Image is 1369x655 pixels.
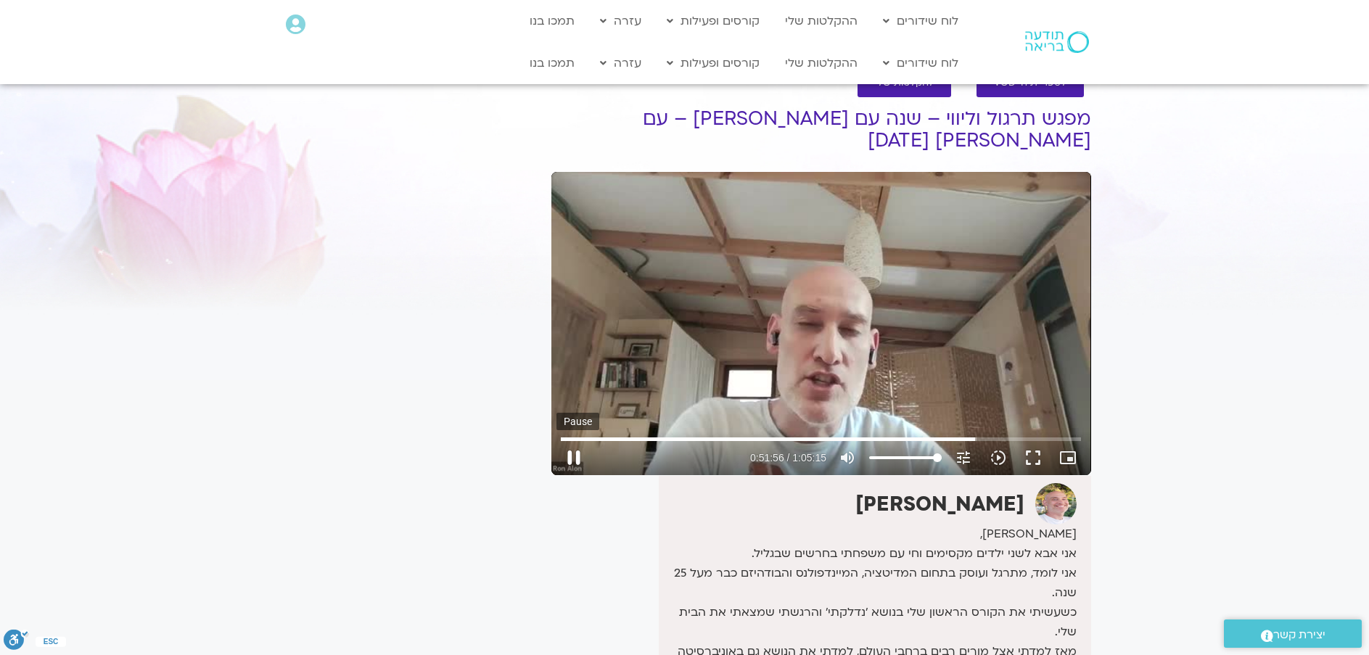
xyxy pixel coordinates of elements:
a: יצירת קשר [1224,619,1362,648]
a: ההקלטות שלי [778,7,865,35]
div: כשעשיתי את הקורס הראשון שלי בנושא 'נדלקתי' והרגשתי שמצאתי את הבית שלי. [662,603,1076,642]
a: קורסים ופעילות [659,49,767,77]
div: [PERSON_NAME], [662,524,1076,544]
a: לוח שידורים [876,49,966,77]
h1: מפגש תרגול וליווי – שנה עם [PERSON_NAME] – עם [PERSON_NAME] [DATE] [551,108,1091,152]
a: קורסים ופעילות [659,7,767,35]
div: אני אבא לשני ילדים מקסימים וחי עם משפחתי בחרשים שבגליל. [662,544,1076,564]
span: יצירת קשר [1273,625,1325,645]
a: ההקלטות שלי [778,49,865,77]
div: אני לומד, מתרגל ועוסק בתחום המדיטציה, המיינדפולנס והבודהיזם כבר מעל 25 שנה. [662,564,1076,603]
a: לוח שידורים [876,7,966,35]
span: לספריית ה-VOD [994,78,1066,88]
a: עזרה [593,7,649,35]
a: תמכו בנו [522,7,582,35]
a: תמכו בנו [522,49,582,77]
strong: [PERSON_NAME] [855,490,1024,518]
img: רון אלון [1035,483,1077,524]
img: תודעה בריאה [1025,31,1089,53]
a: עזרה [593,49,649,77]
span: להקלטות שלי [875,78,934,88]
